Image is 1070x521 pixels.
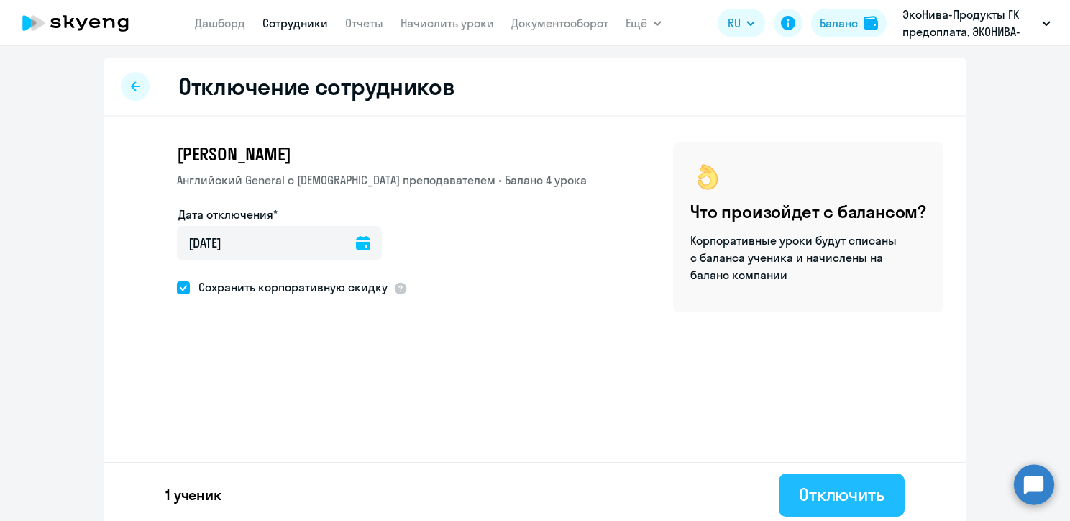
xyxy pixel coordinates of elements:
a: Начислить уроки [401,16,494,30]
span: RU [728,14,741,32]
div: Баланс [820,14,858,32]
a: Документооборот [511,16,608,30]
p: Английский General с [DEMOGRAPHIC_DATA] преподавателем • Баланс 4 урока [177,171,587,189]
label: Дата отключения* [178,206,278,223]
button: Ещё [626,9,662,37]
button: Балансbalance [811,9,887,37]
input: дд.мм.гггг [177,226,382,260]
p: 1 ученик [165,485,221,505]
a: Сотрудники [262,16,328,30]
button: Отключить [779,474,905,517]
span: Ещё [626,14,647,32]
button: RU [718,9,765,37]
a: Дашборд [195,16,245,30]
span: [PERSON_NAME] [177,142,291,166]
p: ЭкоНива-Продукты ГК предоплата, ЭКОНИВА-ПРОДУКТЫ ПИТАНИЯ, ООО [902,6,1036,40]
h4: Что произойдет с балансом? [690,200,926,223]
img: ok [690,160,725,194]
h2: Отключение сотрудников [178,72,454,101]
span: Сохранить корпоративную скидку [190,278,388,296]
img: balance [864,16,878,30]
a: Отчеты [345,16,383,30]
button: ЭкоНива-Продукты ГК предоплата, ЭКОНИВА-ПРОДУКТЫ ПИТАНИЯ, ООО [895,6,1058,40]
p: Корпоративные уроки будут списаны с баланса ученика и начислены на баланс компании [690,232,899,284]
div: Отключить [799,483,884,506]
